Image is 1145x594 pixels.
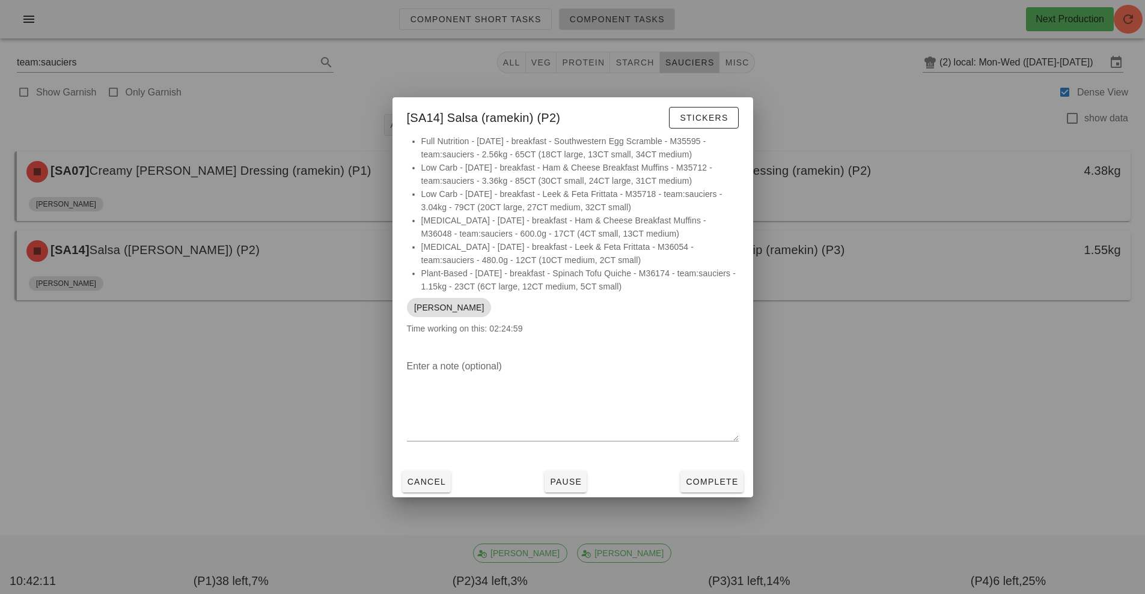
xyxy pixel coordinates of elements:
button: Cancel [402,471,451,492]
div: Time working on this: 02:24:59 [392,135,753,347]
li: Plant-Based - [DATE] - breakfast - Spinach Tofu Quiche - M36174 - team:sauciers - 1.15kg - 23CT (... [421,267,739,293]
span: Stickers [679,113,728,123]
li: Low Carb - [DATE] - breakfast - Leek & Feta Frittata - M35718 - team:sauciers - 3.04kg - 79CT (20... [421,187,739,214]
div: [SA14] Salsa (ramekin) (P2) [392,97,753,135]
button: Stickers [669,107,738,129]
li: Low Carb - [DATE] - breakfast - Ham & Cheese Breakfast Muffins - M35712 - team:sauciers - 3.36kg ... [421,161,739,187]
button: Pause [545,471,587,492]
span: Pause [549,477,582,486]
span: [PERSON_NAME] [414,298,484,317]
li: [MEDICAL_DATA] - [DATE] - breakfast - Leek & Feta Frittata - M36054 - team:sauciers - 480.0g - 12... [421,240,739,267]
li: Full Nutrition - [DATE] - breakfast - Southwestern Egg Scramble - M35595 - team:sauciers - 2.56kg... [421,135,739,161]
li: [MEDICAL_DATA] - [DATE] - breakfast - Ham & Cheese Breakfast Muffins - M36048 - team:sauciers - 6... [421,214,739,240]
span: Cancel [407,477,447,486]
span: Complete [685,477,738,486]
button: Complete [680,471,743,492]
